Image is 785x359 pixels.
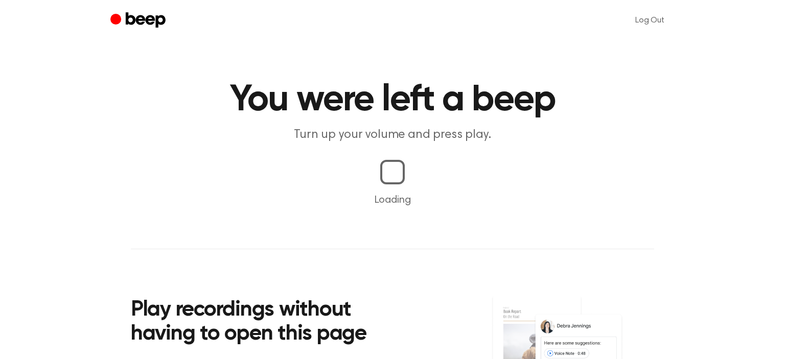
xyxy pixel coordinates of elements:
[196,127,589,143] p: Turn up your volume and press play.
[110,11,168,31] a: Beep
[131,82,654,118] h1: You were left a beep
[625,8,675,33] a: Log Out
[12,193,773,208] p: Loading
[131,298,406,347] h2: Play recordings without having to open this page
